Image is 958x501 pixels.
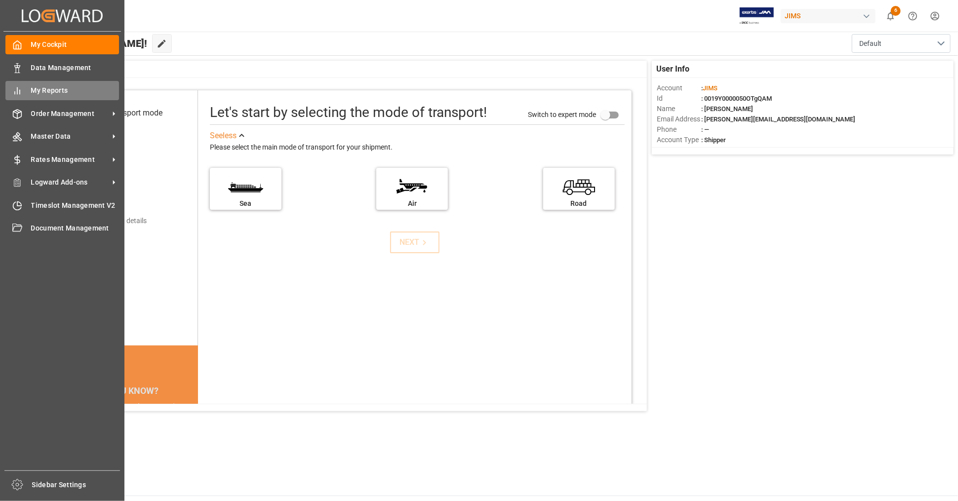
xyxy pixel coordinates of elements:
[31,223,120,233] span: Document Management
[891,6,901,16] span: 6
[210,130,237,142] div: See less
[701,136,726,144] span: : Shipper
[53,380,198,401] div: DID YOU KNOW?
[852,34,951,53] button: open menu
[781,9,876,23] div: JIMS
[31,177,109,188] span: Logward Add-ons
[701,116,856,123] span: : [PERSON_NAME][EMAIL_ADDRESS][DOMAIN_NAME]
[879,5,902,27] button: show 6 new notifications
[528,111,596,118] span: Switch to expert mode
[781,6,879,25] button: JIMS
[859,39,881,49] span: Default
[184,401,198,472] button: next slide / item
[31,131,109,142] span: Master Data
[5,81,119,100] a: My Reports
[701,126,709,133] span: : —
[31,63,120,73] span: Data Management
[657,114,701,124] span: Email Address
[701,84,718,92] span: :
[65,401,186,460] div: In [DATE], IMO member countries approved a set of short-term measures to achieve 40% carbon emiss...
[381,198,443,209] div: Air
[215,198,277,209] div: Sea
[5,195,119,215] a: Timeslot Management V2
[657,83,701,93] span: Account
[902,5,924,27] button: Help Center
[703,84,718,92] span: JIMS
[5,219,119,238] a: Document Management
[657,93,701,104] span: Id
[41,34,147,53] span: Hello [PERSON_NAME]!
[390,231,439,253] button: NEXT
[5,35,119,54] a: My Cockpit
[32,480,120,490] span: Sidebar Settings
[701,95,772,102] span: : 0019Y0000050OTgQAM
[31,154,109,165] span: Rates Management
[31,200,120,211] span: Timeslot Management V2
[740,7,774,25] img: Exertis%20JAM%20-%20Email%20Logo.jpg_1722504956.jpg
[657,135,701,145] span: Account Type
[657,124,701,135] span: Phone
[210,102,487,123] div: Let's start by selecting the mode of transport!
[399,236,430,248] div: NEXT
[31,85,120,96] span: My Reports
[31,109,109,119] span: Order Management
[657,63,690,75] span: User Info
[657,104,701,114] span: Name
[5,58,119,77] a: Data Management
[31,39,120,50] span: My Cockpit
[548,198,610,209] div: Road
[701,105,753,113] span: : [PERSON_NAME]
[210,142,625,154] div: Please select the main mode of transport for your shipment.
